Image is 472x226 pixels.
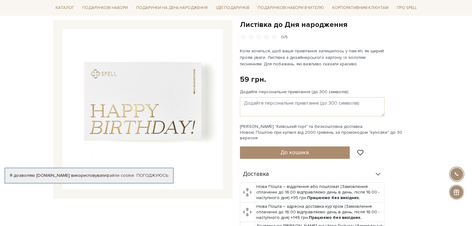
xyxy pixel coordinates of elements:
b: Працюємо без вихідних. [307,195,360,200]
div: 0/5 [281,34,288,40]
span: Доставка [243,172,269,177]
td: Нова Пошта – адресна доставка кур'єром (Замовлення сплаченні до 16:00 відправляємо день в день, п... [255,202,384,222]
img: Листівка до Дня народження [62,29,223,189]
b: Працюємо без вихідних. [309,215,362,220]
p: Коли хочеться, щоб ваше привітання залишилось у пам’яті, як щирий прояв уваги. Листівка з дизайне... [240,48,385,67]
a: файли cookie [106,173,134,178]
button: До кошика [240,146,350,159]
a: Каталог [53,3,77,13]
div: Я дозволяю [DOMAIN_NAME] використовувати [5,173,173,178]
h1: Листівка до Дня народження [240,20,419,29]
a: Ідеї подарунків [214,3,252,13]
div: 59 грн. [240,75,266,84]
a: Подарункові набори [80,3,130,13]
a: Подарункові набори Вчителю [255,2,326,13]
span: До кошика [281,149,309,156]
a: Про Spell [394,3,419,13]
a: Подарунки на День народження [134,3,210,13]
label: Додайте персональне привітання (до 300 символів) [240,89,348,95]
div: [PERSON_NAME] "Київський торт" та безкоштовна доставка Новою Поштою при купівлі від 2000 гривень ... [240,124,419,141]
td: Нова Пошта – відділення або поштомат (Замовлення сплаченні до 16:00 відправляємо день в день, піс... [255,183,384,202]
a: Погоджуюсь [137,173,168,178]
a: Корпоративним клієнтам [330,3,391,13]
